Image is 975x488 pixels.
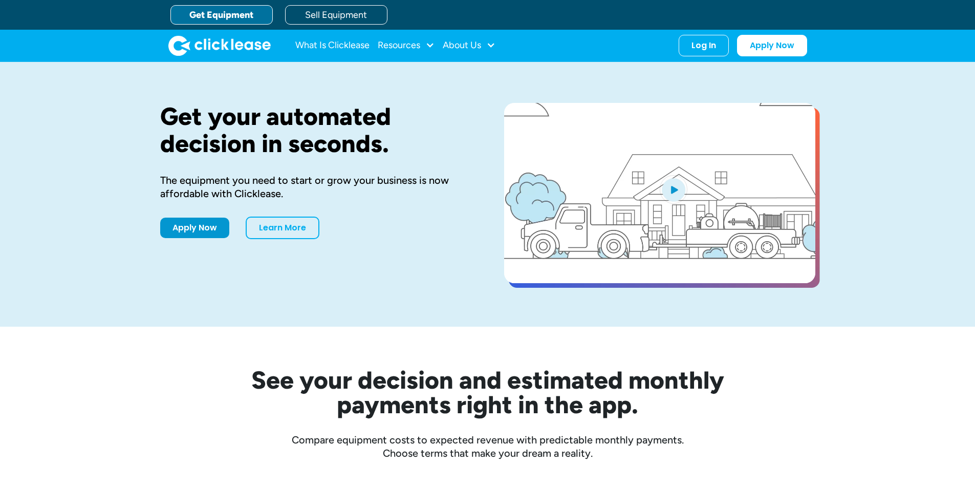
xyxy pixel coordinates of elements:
[168,35,271,56] img: Clicklease logo
[160,218,229,238] a: Apply Now
[295,35,370,56] a: What Is Clicklease
[504,103,815,283] a: open lightbox
[246,217,319,239] a: Learn More
[160,433,815,460] div: Compare equipment costs to expected revenue with predictable monthly payments. Choose terms that ...
[660,175,687,204] img: Blue play button logo on a light blue circular background
[378,35,435,56] div: Resources
[160,174,471,200] div: The equipment you need to start or grow your business is now affordable with Clicklease.
[691,40,716,51] div: Log In
[737,35,807,56] a: Apply Now
[170,5,273,25] a: Get Equipment
[168,35,271,56] a: home
[201,368,774,417] h2: See your decision and estimated monthly payments right in the app.
[160,103,471,157] h1: Get your automated decision in seconds.
[285,5,387,25] a: Sell Equipment
[443,35,495,56] div: About Us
